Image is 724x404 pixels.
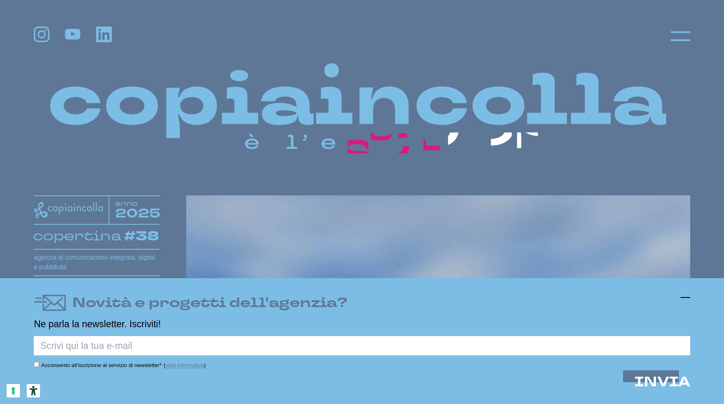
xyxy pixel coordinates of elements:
[6,384,20,398] button: Le tue preferenze relative al consenso per le tecnologie di tracciamento
[634,373,690,391] span: INVIA
[27,384,40,398] button: Strumenti di accessibilità
[634,375,690,390] button: INVIA
[72,293,348,313] h4: Novità e progetti dell'agenzia?
[34,319,690,330] p: Ne parla la newsletter. Iscriviti!
[33,227,122,244] tspan: copertina
[115,199,138,208] tspan: anno
[124,227,159,246] tspan: #38
[115,205,160,222] tspan: 2025
[41,362,161,368] label: Acconsento all’iscrizione al servizio di newsletter*
[164,362,206,368] span: ( )
[34,336,690,355] input: Scrivi qui la tua e-mail
[34,253,160,272] h1: agenzia di comunicazione integrata, digital e pubblicità
[165,362,204,368] a: vedi informativa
